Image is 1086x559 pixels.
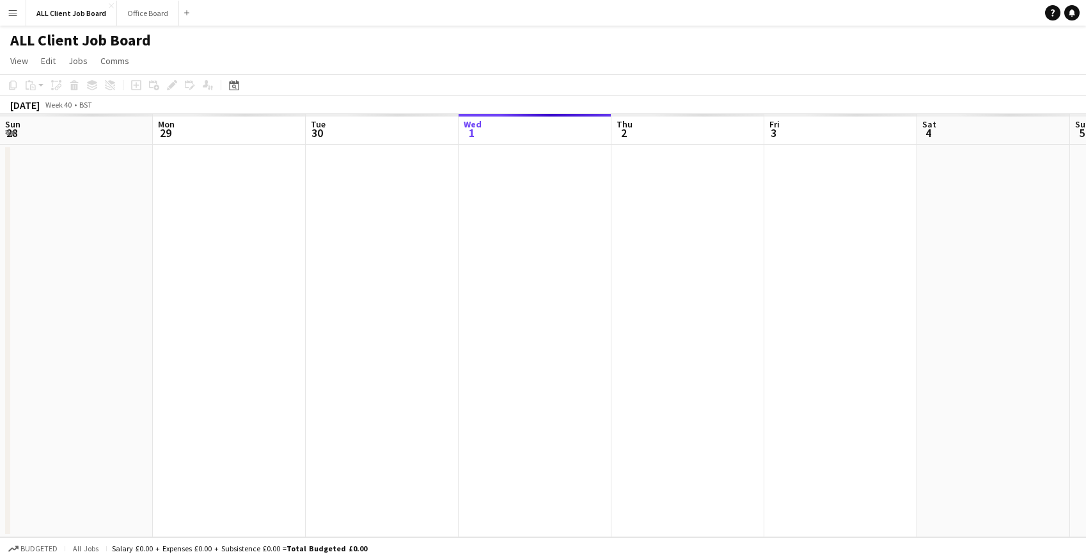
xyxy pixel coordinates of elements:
[41,55,56,67] span: Edit
[95,53,134,69] a: Comms
[79,100,92,109] div: BST
[309,126,326,140] span: 30
[20,544,58,553] span: Budgeted
[287,544,367,553] span: Total Budgeted £0.00
[5,53,33,69] a: View
[26,1,117,26] button: ALL Client Job Board
[3,126,20,140] span: 28
[10,55,28,67] span: View
[42,100,74,109] span: Week 40
[36,53,61,69] a: Edit
[117,1,179,26] button: Office Board
[462,126,482,140] span: 1
[63,53,93,69] a: Jobs
[10,31,151,50] h1: ALL Client Job Board
[156,126,175,140] span: 29
[158,118,175,130] span: Mon
[920,126,936,140] span: 4
[10,99,40,111] div: [DATE]
[311,118,326,130] span: Tue
[100,55,129,67] span: Comms
[6,542,59,556] button: Budgeted
[769,118,780,130] span: Fri
[767,126,780,140] span: 3
[5,118,20,130] span: Sun
[464,118,482,130] span: Wed
[922,118,936,130] span: Sat
[617,118,633,130] span: Thu
[70,544,101,553] span: All jobs
[615,126,633,140] span: 2
[68,55,88,67] span: Jobs
[112,544,367,553] div: Salary £0.00 + Expenses £0.00 + Subsistence £0.00 =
